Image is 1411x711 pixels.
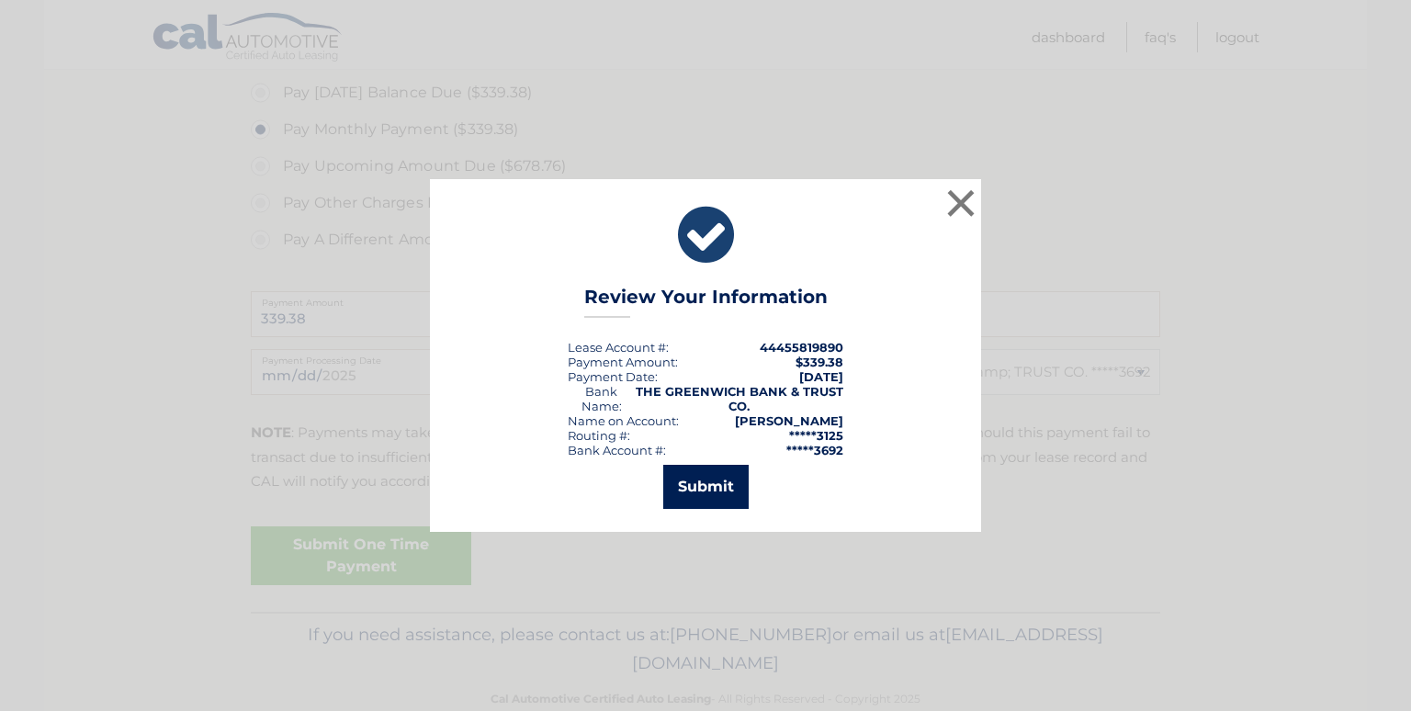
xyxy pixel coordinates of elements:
h3: Review Your Information [584,286,828,318]
span: $339.38 [796,355,843,369]
strong: THE GREENWICH BANK & TRUST CO. [636,384,843,413]
strong: 44455819890 [760,340,843,355]
span: [DATE] [799,369,843,384]
div: Payment Amount: [568,355,678,369]
div: Routing #: [568,428,630,443]
strong: [PERSON_NAME] [735,413,843,428]
div: Lease Account #: [568,340,669,355]
div: Name on Account: [568,413,679,428]
button: × [943,185,979,221]
span: Payment Date [568,369,655,384]
div: Bank Name: [568,384,635,413]
button: Submit [663,465,749,509]
div: Bank Account #: [568,443,666,457]
div: : [568,369,658,384]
